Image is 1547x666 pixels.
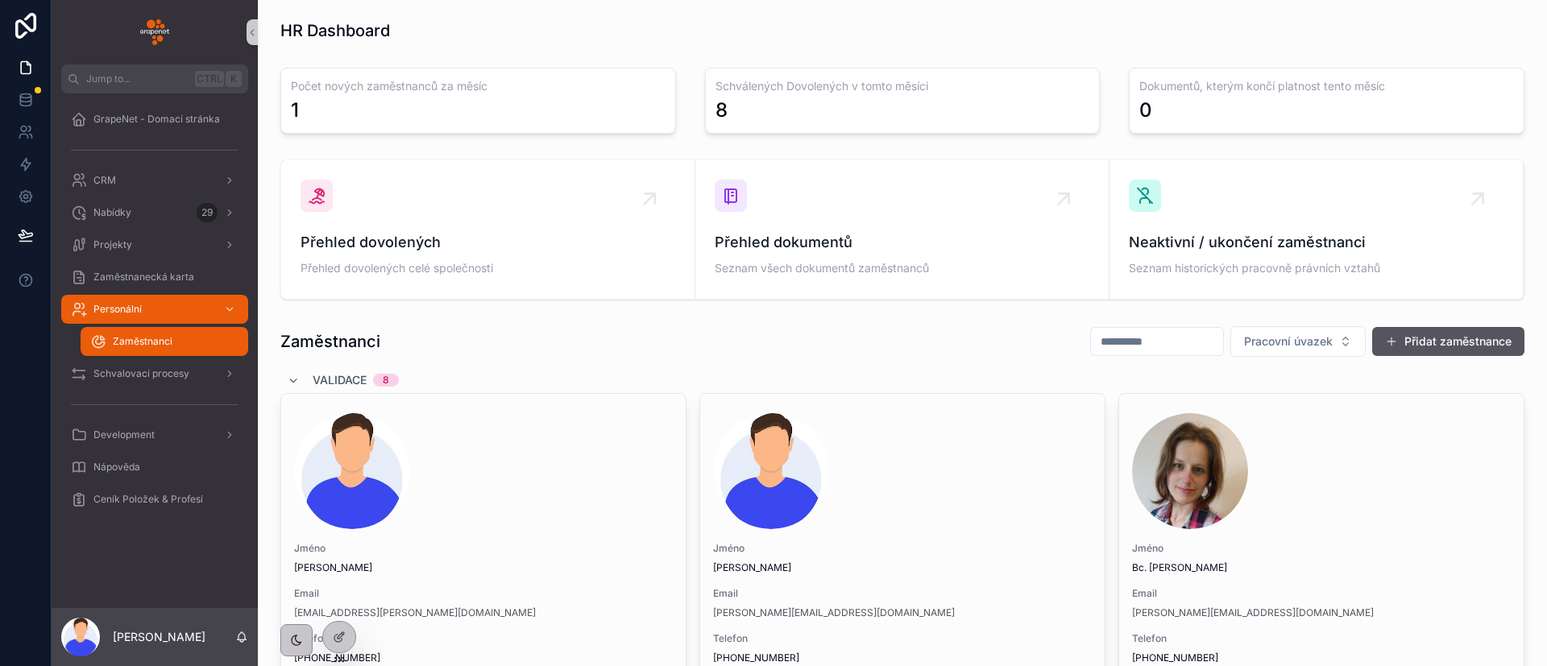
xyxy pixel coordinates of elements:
[294,606,536,619] a: [EMAIL_ADDRESS][PERSON_NAME][DOMAIN_NAME]
[715,97,728,123] div: 8
[140,19,169,45] img: App logo
[1129,231,1503,254] span: Neaktivní / ukončení zaměstnanci
[113,335,172,348] span: Zaměstnanci
[713,587,1092,600] span: Email
[280,19,390,42] h1: HR Dashboard
[383,374,389,387] div: 8
[281,160,695,299] a: Přehled dovolenýchPřehled dovolených celé společnosti
[61,263,248,292] a: Zaměstnanecká karta
[1132,606,1374,619] a: [PERSON_NAME][EMAIL_ADDRESS][DOMAIN_NAME]
[294,587,673,600] span: Email
[61,198,248,227] a: Nabídky29
[61,485,248,514] a: Ceník Položek & Profesí
[280,330,380,353] h1: Zaměstnanci
[61,453,248,482] a: Nápověda
[294,542,673,555] span: Jméno
[227,72,240,85] span: K
[715,260,1089,276] span: Seznam všech dokumentů zaměstnanců
[1132,652,1511,664] span: [PHONE_NUMBER]
[61,166,248,195] a: CRM
[61,230,248,259] a: Projekty
[1129,260,1503,276] span: Seznam historických pracovně právních vztahů
[294,632,673,645] span: Telefon
[713,542,1092,555] span: Jméno
[1132,632,1511,645] span: Telefon
[715,78,1090,94] h3: Schválených Dovolených v tomto měsíci
[695,160,1109,299] a: Přehled dokumentůSeznam všech dokumentů zaměstnanců
[93,461,140,474] span: Nápověda
[291,78,666,94] h3: Počet nových zaměstnanců za měsíc
[197,203,218,222] div: 29
[61,105,248,134] a: GrapeNet - Domací stránka
[1372,327,1524,356] button: Přidat zaměstnance
[52,93,258,535] div: scrollable content
[301,260,675,276] span: Přehled dovolených celé společnosti
[1230,326,1366,357] button: Select Button
[715,231,1089,254] span: Přehled dokumentů
[61,420,248,449] a: Development
[1132,587,1511,600] span: Email
[93,303,142,316] span: Personální
[86,72,189,85] span: Jump to...
[195,71,224,87] span: Ctrl
[713,561,1092,574] span: [PERSON_NAME]
[93,271,194,283] span: Zaměstnanecká karta
[1132,542,1511,555] span: Jméno
[61,295,248,324] a: Personální
[1139,78,1514,94] h3: Dokumentů, kterým končí platnost tento měsíc
[61,64,248,93] button: Jump to...CtrlK
[713,652,1092,664] span: [PHONE_NUMBER]
[713,632,1092,645] span: Telefon
[113,629,205,645] p: [PERSON_NAME]
[1109,160,1524,299] a: Neaktivní / ukončení zaměstnanciSeznam historických pracovně právních vztahů
[1244,333,1333,350] span: Pracovní úvazek
[1139,97,1152,123] div: 0
[313,372,367,388] span: Validace
[713,606,955,619] a: [PERSON_NAME][EMAIL_ADDRESS][DOMAIN_NAME]
[294,652,673,664] span: [PHONE_NUMBER]
[294,561,673,574] span: [PERSON_NAME]
[61,359,248,388] a: Schvalovací procesy
[93,493,203,506] span: Ceník Položek & Profesí
[93,113,220,126] span: GrapeNet - Domací stránka
[1132,561,1511,574] span: Bc. [PERSON_NAME]
[291,97,299,123] div: 1
[93,428,155,441] span: Development
[93,206,131,219] span: Nabídky
[93,238,132,251] span: Projekty
[93,174,116,187] span: CRM
[93,367,189,380] span: Schvalovací procesy
[81,327,248,356] a: Zaměstnanci
[301,231,675,254] span: Přehled dovolených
